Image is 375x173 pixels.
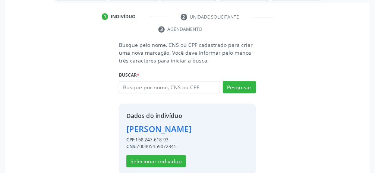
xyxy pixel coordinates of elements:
span: CPF: [126,137,136,143]
input: Busque por nome, CNS ou CPF [119,81,220,94]
button: Pesquisar [223,81,256,94]
p: Busque pelo nome, CNS ou CPF cadastrado para criar uma nova marcação. Você deve informar pelo men... [119,41,256,64]
div: Dados do indivíduo [126,111,192,120]
div: 168.247.618-93 [126,137,192,143]
span: CNS: [126,143,137,150]
div: Indivíduo [111,13,136,20]
div: 700405459072345 [126,143,192,150]
button: Selecionar indivíduo [126,155,186,168]
div: [PERSON_NAME] [126,123,192,135]
div: 1 [102,13,108,20]
label: Buscar [119,70,139,81]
